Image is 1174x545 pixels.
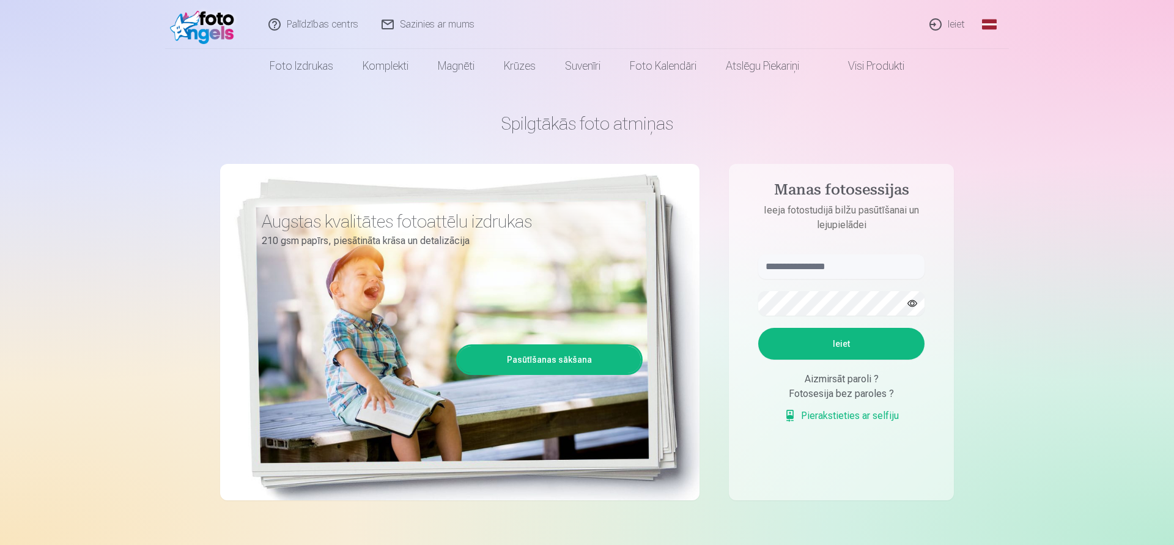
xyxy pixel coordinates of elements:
[262,210,633,232] h3: Augstas kvalitātes fotoattēlu izdrukas
[458,346,641,373] a: Pasūtīšanas sākšana
[423,49,489,83] a: Magnēti
[262,232,633,250] p: 210 gsm papīrs, piesātināta krāsa un detalizācija
[758,387,925,401] div: Fotosesija bez paroles ?
[746,203,937,232] p: Ieeja fotostudijā bilžu pasūtīšanai un lejupielādei
[711,49,814,83] a: Atslēgu piekariņi
[615,49,711,83] a: Foto kalendāri
[758,328,925,360] button: Ieiet
[550,49,615,83] a: Suvenīri
[784,409,899,423] a: Pierakstieties ar selfiju
[758,372,925,387] div: Aizmirsāt paroli ?
[814,49,919,83] a: Visi produkti
[170,5,240,44] img: /fa1
[746,181,937,203] h4: Manas fotosessijas
[220,113,954,135] h1: Spilgtākās foto atmiņas
[489,49,550,83] a: Krūzes
[255,49,348,83] a: Foto izdrukas
[348,49,423,83] a: Komplekti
